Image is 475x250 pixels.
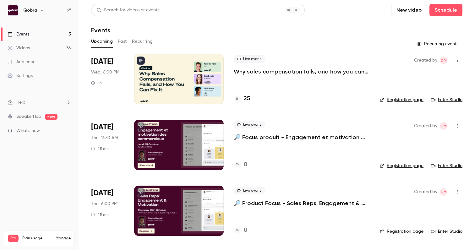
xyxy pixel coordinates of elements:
button: Past [118,36,127,46]
img: Qobra [8,5,18,15]
button: New video [391,4,427,16]
span: Thu, 6:00 PM [91,201,117,207]
span: Created by [414,122,437,130]
div: Oct 8 Wed, 6:00 PM (Europe/Paris) [91,54,124,104]
span: Dylan Manceau [440,122,447,130]
span: Help [16,99,25,106]
span: Wed, 6:00 PM [91,69,119,75]
button: Recurring events [414,39,462,49]
button: Recurring [132,36,153,46]
a: Enter Studio [431,228,462,235]
iframe: Noticeable Trigger [63,128,71,134]
span: DM [441,57,447,64]
h4: 0 [244,160,247,169]
a: 🔎 Product Focus - Sales Reps' Engagement & Motivation [234,199,370,207]
span: new [45,114,57,120]
button: Upcoming [91,36,113,46]
span: Thu, 11:30 AM [91,135,118,141]
span: Dylan Manceau [440,57,447,64]
span: [DATE] [91,122,113,132]
span: Live event [234,187,265,194]
span: DM [441,188,447,196]
button: Schedule [429,4,462,16]
div: Audience [8,59,35,65]
div: Settings [8,73,33,79]
div: 45 min [91,146,110,151]
a: Enter Studio [431,163,462,169]
div: Events [8,31,29,37]
span: What's new [16,128,40,134]
a: 0 [234,160,247,169]
span: Created by [414,57,437,64]
a: Registration page [380,97,423,103]
a: SpeakerHub [16,113,41,120]
span: [DATE] [91,57,113,67]
a: 🔎 Focus produit - Engagement et motivation des commerciaux [234,133,370,141]
a: Registration page [380,163,423,169]
li: help-dropdown-opener [8,99,71,106]
a: 25 [234,95,250,103]
h1: Events [91,26,110,34]
div: Oct 16 Thu, 11:30 AM (Europe/Paris) [91,120,124,170]
span: Live event [234,55,265,63]
div: Videos [8,45,30,51]
h4: 25 [244,95,250,103]
h4: 0 [244,226,247,235]
span: DM [441,122,447,130]
div: 1 h [91,80,102,85]
a: 0 [234,226,247,235]
span: [DATE] [91,188,113,198]
div: Search for videos or events [96,7,159,14]
span: Created by [414,188,437,196]
div: 45 min [91,212,110,217]
span: Pro [8,235,19,242]
a: Manage [56,236,71,241]
div: Oct 16 Thu, 6:00 PM (Europe/Paris) [91,186,124,236]
a: Enter Studio [431,97,462,103]
span: Plan usage [22,236,52,241]
a: Why sales compensation fails, and how you can fix it [234,68,370,75]
a: Registration page [380,228,423,235]
span: Dylan Manceau [440,188,447,196]
h6: Qobra [23,7,37,14]
span: Live event [234,121,265,128]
